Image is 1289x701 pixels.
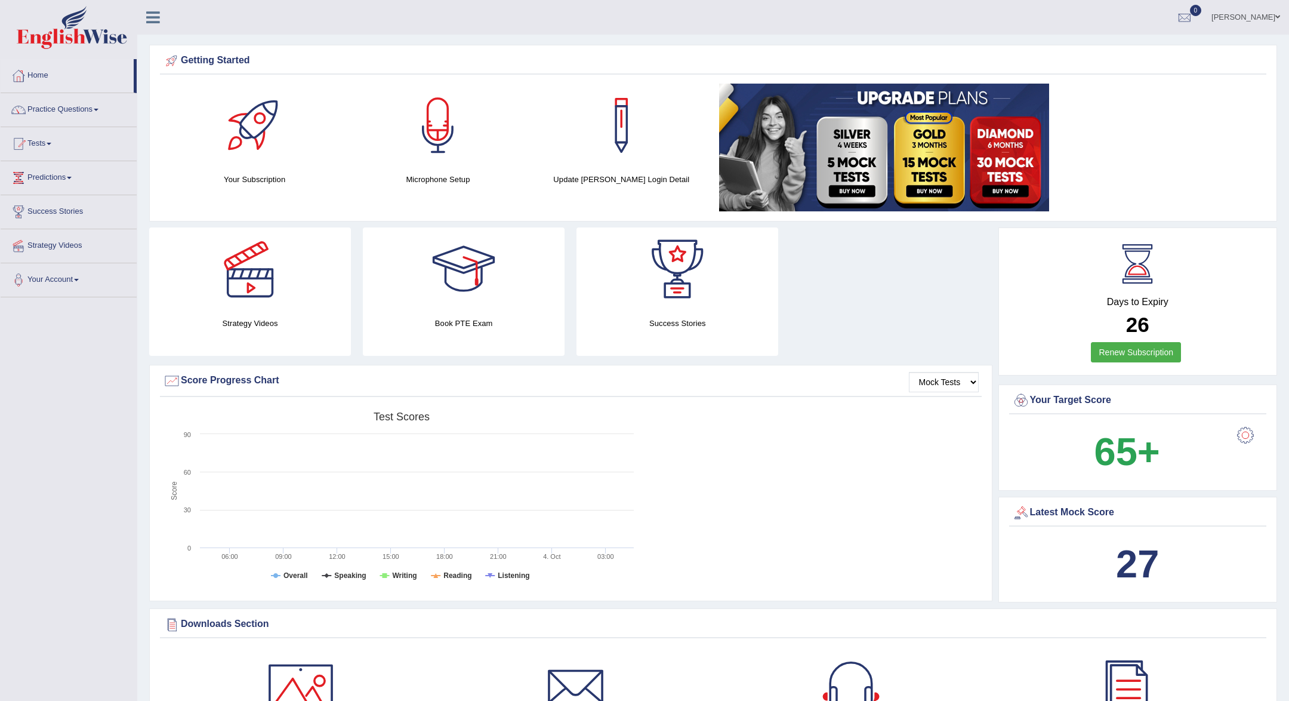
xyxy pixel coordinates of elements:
b: 27 [1116,542,1159,586]
a: Renew Subscription [1091,342,1181,362]
h4: Success Stories [576,317,778,330]
text: 21:00 [490,553,507,560]
a: Practice Questions [1,93,137,123]
div: Latest Mock Score [1012,504,1264,522]
tspan: Writing [392,571,417,580]
div: Downloads Section [163,616,1263,634]
h4: Microphone Setup [352,173,523,186]
text: 15:00 [383,553,399,560]
text: 60 [184,469,191,476]
h4: Update [PERSON_NAME] Login Detail [536,173,707,186]
a: Strategy Videos [1,229,137,259]
text: 90 [184,431,191,438]
tspan: Score [170,481,178,500]
a: Tests [1,127,137,157]
tspan: Speaking [334,571,366,580]
text: 0 [187,545,191,552]
img: small5.jpg [719,84,1049,211]
a: Success Stories [1,195,137,225]
div: Your Target Score [1012,392,1264,410]
text: 06:00 [221,553,238,560]
div: Score Progress Chart [163,372,979,390]
tspan: Listening [498,571,529,580]
div: Getting Started [163,52,1263,70]
a: Your Account [1,263,137,293]
a: Home [1,59,134,89]
b: 26 [1126,313,1149,336]
tspan: Reading [443,571,471,580]
h4: Book PTE Exam [363,317,565,330]
h4: Strategy Videos [149,317,351,330]
text: 12:00 [329,553,346,560]
b: 65+ [1094,430,1160,474]
span: 0 [1190,5,1202,16]
text: 30 [184,506,191,514]
a: Predictions [1,161,137,191]
text: 18:00 [436,553,453,560]
h4: Your Subscription [169,173,340,186]
tspan: Test scores [374,411,430,423]
tspan: 4. Oct [543,553,560,560]
text: 09:00 [275,553,292,560]
text: 03:00 [597,553,614,560]
h4: Days to Expiry [1012,297,1264,308]
tspan: Overall [283,571,308,580]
